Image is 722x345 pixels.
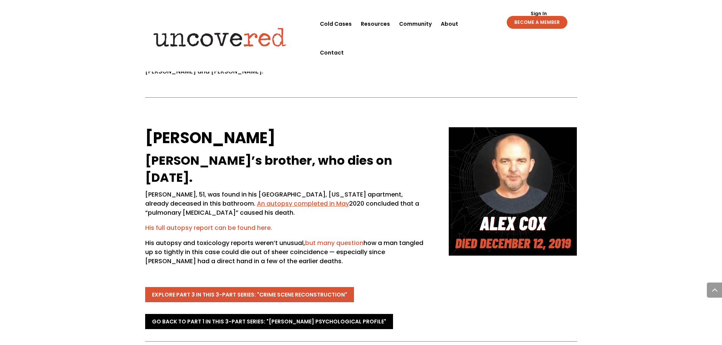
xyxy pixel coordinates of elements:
[441,9,458,38] a: About
[145,127,425,152] h2: [PERSON_NAME]
[145,239,423,265] span: His autopsy and toxicology reports weren’t unusual, how a man tangled up so tightly in this case ...
[147,22,293,52] img: Uncovered logo
[526,11,551,16] a: Sign In
[507,16,567,29] a: BECOME A MEMBER
[145,314,393,329] a: Go back to Part 1 in this 3-part series: "[PERSON_NAME] Psychological Profile"
[320,38,344,67] a: Contact
[145,152,425,190] h3: [PERSON_NAME]’s brother, who dies on [DATE].
[449,127,577,255] img: AlexCoxSquare
[145,190,419,217] span: [PERSON_NAME], 51, was found in his [GEOGRAPHIC_DATA], [US_STATE] apartment, already deceased in ...
[145,223,272,232] a: His full autopsy report can be found here.
[361,9,390,38] a: Resources
[320,9,352,38] a: Cold Cases
[305,239,363,247] a: but many question
[399,9,432,38] a: Community
[145,287,354,302] a: Explore Part 3 in this 3-part series: "Crime Scene Reconstruction"
[257,199,349,208] u: An autopsy completed in May
[255,199,349,208] a: An autopsy completed in May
